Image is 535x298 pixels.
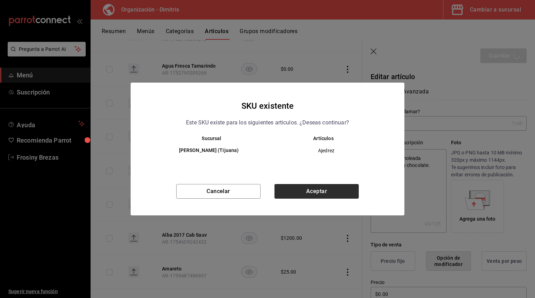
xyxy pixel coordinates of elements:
[267,136,390,141] th: Artículos
[186,118,349,127] p: Este SKU existe para los siguientes articulos. ¿Deseas continuar?
[273,147,379,154] span: Ajedrez
[241,99,294,113] h4: SKU existente
[145,136,267,141] th: Sucursal
[176,184,261,199] button: Cancelar
[274,184,359,199] button: Aceptar
[156,147,262,154] h6: [PERSON_NAME] (Tijuana)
